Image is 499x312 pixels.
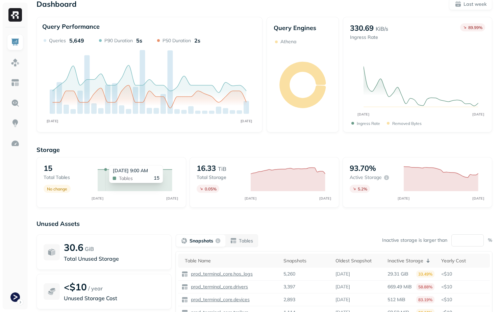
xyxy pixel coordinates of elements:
[85,245,94,253] p: GiB
[388,284,412,290] p: 669.49 MiB
[36,146,492,154] p: Storage
[64,255,165,263] p: Total Unused Storage
[69,37,84,44] p: 5,649
[350,34,388,41] p: Ingress Rate
[376,25,388,33] p: KiB/s
[441,284,486,290] p: <$10
[11,99,20,107] img: Query Explorer
[441,296,486,303] p: <$10
[441,258,486,264] div: Yearly Cost
[335,258,381,264] div: Oldest Snapshot
[283,284,295,290] p: 3,397
[44,163,52,173] p: 15
[388,296,405,303] p: 512 MiB
[44,174,91,181] p: Total tables
[388,271,408,277] p: 29.31 GiB
[473,196,484,200] tspan: [DATE]
[197,163,216,173] p: 16.33
[283,258,329,264] div: Snapshots
[441,271,486,277] p: <$10
[188,271,253,277] a: prod_terminal_core.hos_logs
[335,271,350,277] p: [DATE]
[398,196,410,200] tspan: [DATE]
[283,296,295,303] p: 2,893
[190,238,213,244] p: Snapshots
[185,258,277,264] div: Table Name
[42,23,100,30] p: Query Performance
[335,296,350,303] p: [DATE]
[181,296,188,303] img: table
[64,281,87,293] p: <$10
[11,78,20,87] img: Asset Explorer
[64,294,165,302] p: Unused Storage Cost
[197,174,244,181] p: Total storage
[194,37,200,44] p: 2s
[205,186,217,191] p: 0.05 %
[36,220,492,228] p: Unused Assets
[416,283,434,290] p: 58.88%
[382,237,447,243] p: Inactive storage is larger than
[464,1,486,7] p: Last week
[11,58,20,67] img: Assets
[473,112,484,116] tspan: [DATE]
[64,241,83,253] p: 30.6
[335,284,350,290] p: [DATE]
[468,25,482,30] p: 89.99 %
[104,37,133,44] p: P90 Duration
[188,296,250,303] a: prod_terminal_core.devices
[136,37,142,44] p: 5s
[416,270,434,278] p: 33.49%
[11,139,20,148] img: Optimization
[283,271,295,277] p: 5,260
[188,284,248,290] a: prod_terminal_core.drivers
[190,296,250,303] p: prod_terminal_core.devices
[181,271,188,278] img: table
[488,237,492,243] p: %
[88,284,103,292] p: / year
[280,38,296,45] p: Athena
[11,38,20,47] img: Dashboard
[10,292,20,302] img: Terminal
[320,196,331,200] tspan: [DATE]
[11,119,20,128] img: Insights
[358,112,370,116] tspan: [DATE]
[350,174,382,181] p: Active storage
[167,196,178,200] tspan: [DATE]
[190,271,253,277] p: prod_terminal_core.hos_logs
[181,284,188,290] img: table
[49,37,66,44] p: Queries
[218,165,226,173] p: TiB
[239,238,253,244] p: Tables
[416,296,434,303] p: 83.19%
[241,119,252,123] tspan: [DATE]
[350,163,376,173] p: 93.70%
[388,258,423,264] p: Inactive Storage
[47,119,58,123] tspan: [DATE]
[350,23,374,33] p: 330.69
[92,196,104,200] tspan: [DATE]
[47,186,67,191] p: No change
[8,8,22,22] img: Ryft
[190,284,248,290] p: prod_terminal_core.drivers
[274,24,332,32] p: Query Engines
[357,121,380,126] p: Ingress Rate
[392,121,422,126] p: Removed bytes
[245,196,257,200] tspan: [DATE]
[163,37,191,44] p: P50 Duration
[358,186,367,191] p: 5.2 %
